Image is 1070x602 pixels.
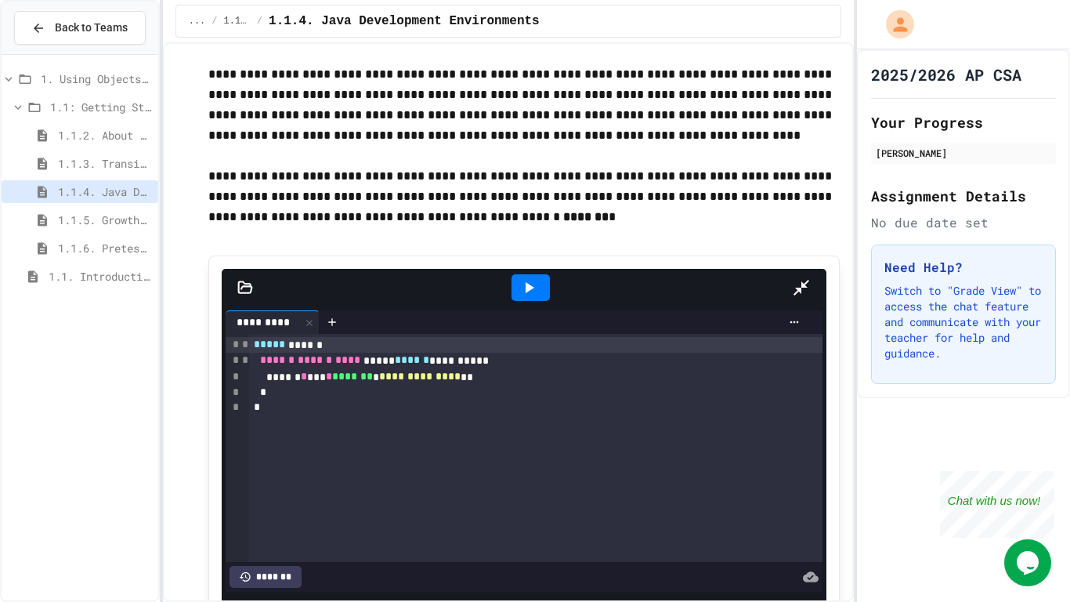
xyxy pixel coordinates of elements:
h2: Your Progress [871,111,1056,133]
span: / [211,15,217,27]
span: 1.1.2. About the AP CSA Exam [58,127,152,143]
span: ... [189,15,206,27]
span: 1. Using Objects and Methods [41,71,152,87]
p: Switch to "Grade View" to access the chat feature and communicate with your teacher for help and ... [884,283,1043,361]
span: 1.1: Getting Started [224,15,251,27]
span: 1.1.4. Java Development Environments [58,183,152,200]
button: Back to Teams [14,11,146,45]
span: Back to Teams [55,20,128,36]
iframe: chat widget [1004,539,1054,586]
h3: Need Help? [884,258,1043,277]
span: 1.1.6. Pretest for the AP CSA Exam [58,240,152,256]
div: [PERSON_NAME] [876,146,1051,160]
span: 1.1: Getting Started [50,99,152,115]
span: 1.1. Introduction to Algorithms, Programming, and Compilers [49,268,152,285]
div: My Account [869,6,918,42]
span: 1.1.4. Java Development Environments [269,12,540,31]
span: 1.1.5. Growth Mindset and Pair Programming [58,212,152,228]
h2: Assignment Details [871,185,1056,207]
span: / [257,15,262,27]
span: 1.1.3. Transitioning from AP CSP to AP CSA [58,155,152,172]
h1: 2025/2026 AP CSA [871,63,1021,85]
iframe: chat widget [940,471,1054,538]
div: No due date set [871,213,1056,232]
